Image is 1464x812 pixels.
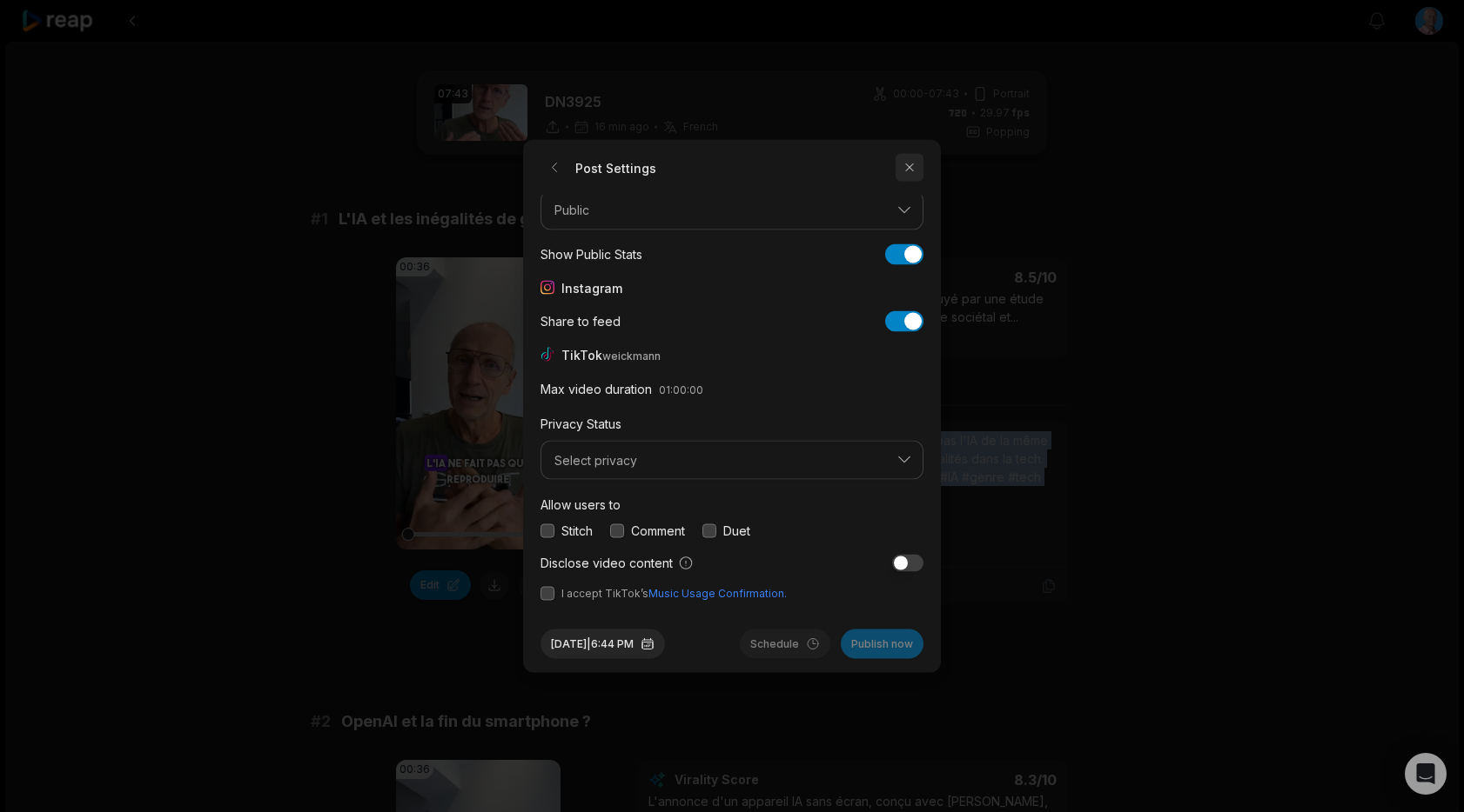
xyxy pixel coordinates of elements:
[561,278,622,296] span: Instagram
[841,629,923,659] button: Publish now
[541,440,923,480] button: Select privacy
[541,312,621,330] div: Share to feed
[561,586,787,602] span: I accept TikTok’s
[541,554,694,572] label: Disclose video content
[740,629,830,659] button: Schedule
[602,349,661,362] span: weickmann
[561,522,593,540] label: Stitch
[561,345,664,363] span: TikTok
[648,587,787,600] a: Music Usage Confirmation.
[631,522,685,540] label: Comment
[554,203,885,218] span: Public
[541,497,621,512] label: Allow users to
[541,416,621,430] label: Privacy Status
[541,629,665,659] button: [DATE]|6:44 PM
[659,383,703,396] span: 01:00:00
[541,154,656,182] h2: Post Settings
[541,190,923,230] button: Public
[723,522,750,540] label: Duet
[541,381,652,396] label: Max video duration
[554,452,885,468] span: Select privacy
[541,245,642,263] div: Show Public Stats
